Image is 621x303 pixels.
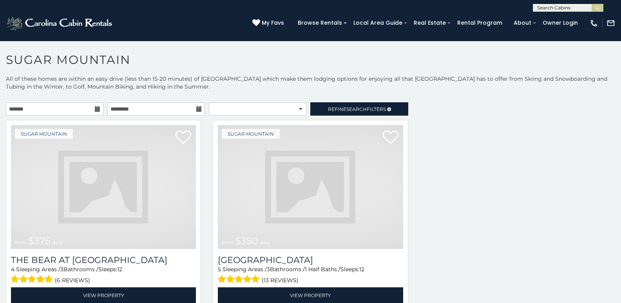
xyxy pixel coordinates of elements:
h3: The Bear At Sugar Mountain [11,255,196,265]
div: Sleeping Areas / Bathrooms / Sleeps: [218,265,403,285]
span: (6 reviews) [55,275,90,285]
img: mail-regular-white.png [607,19,615,27]
span: 1 Half Baths / [305,266,340,273]
a: Sugar Mountain [15,129,73,139]
a: Real Estate [410,17,450,29]
a: Owner Login [539,17,582,29]
span: 3 [267,266,270,273]
span: 3 [60,266,63,273]
a: from $350 daily [218,125,403,249]
a: RefineSearchFilters [310,102,408,116]
img: dummy-image.jpg [11,125,196,249]
span: 4 [11,266,14,273]
img: White-1-2.png [6,15,114,31]
span: daily [260,239,271,245]
a: Add to favorites [383,130,398,146]
span: from [15,239,27,245]
span: $350 [235,235,258,247]
span: 12 [359,266,364,273]
h3: Grouse Moor Lodge [218,255,403,265]
a: from $375 daily [11,125,196,249]
span: (13 reviews) [262,275,299,285]
a: Add to favorites [176,130,191,146]
span: 5 [218,266,221,273]
span: Refine Filters [328,106,386,112]
span: 12 [117,266,122,273]
a: The Bear At [GEOGRAPHIC_DATA] [11,255,196,265]
a: Local Area Guide [349,17,406,29]
span: $375 [28,235,51,247]
div: Sleeping Areas / Bathrooms / Sleeps: [11,265,196,285]
a: Rental Program [453,17,506,29]
span: from [222,239,234,245]
a: About [510,17,535,29]
a: Sugar Mountain [222,129,280,139]
img: phone-regular-white.png [590,19,598,27]
span: daily [52,239,63,245]
img: dummy-image.jpg [218,125,403,249]
span: My Favs [262,19,284,27]
a: Browse Rentals [294,17,346,29]
span: Search [346,106,367,112]
a: My Favs [252,19,286,27]
a: [GEOGRAPHIC_DATA] [218,255,403,265]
